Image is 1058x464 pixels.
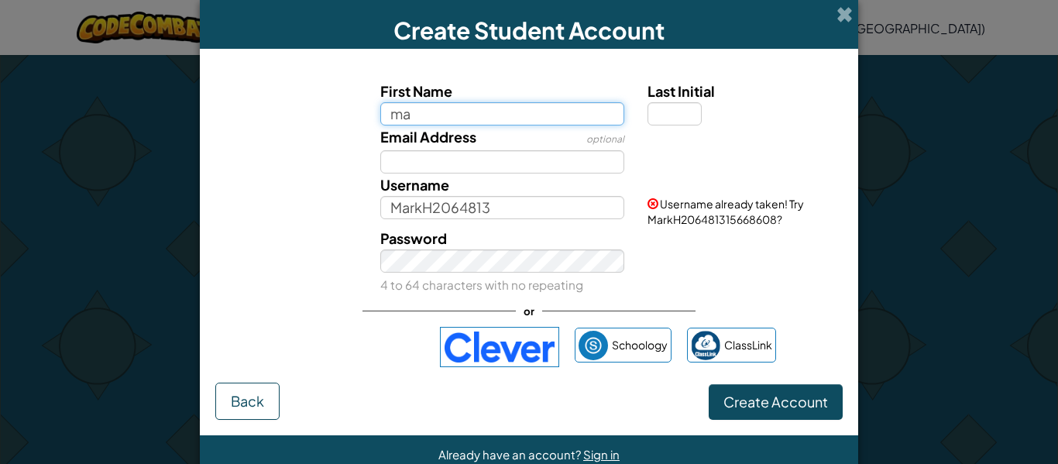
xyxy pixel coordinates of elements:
a: Sign in [583,447,620,462]
span: Last Initial [648,82,715,100]
span: Username [380,176,449,194]
span: or [516,300,542,322]
img: classlink-logo-small.png [691,331,720,360]
img: clever-logo-blue.png [440,327,559,367]
button: Back [215,383,280,420]
span: Create Student Account [393,15,665,45]
span: Email Address [380,128,476,146]
button: Create Account [709,384,843,420]
span: Username already taken! Try MarkH206481315668608? [648,197,804,226]
span: optional [586,133,624,145]
small: 4 to 64 characters with no repeating [380,277,583,292]
img: schoology.png [579,331,608,360]
span: Create Account [723,393,828,411]
span: Password [380,229,447,247]
span: Schoology [612,334,668,356]
span: First Name [380,82,452,100]
span: Already have an account? [438,447,583,462]
iframe: Sign in with Google Button [275,330,432,364]
span: ClassLink [724,334,772,356]
span: Back [231,392,264,410]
